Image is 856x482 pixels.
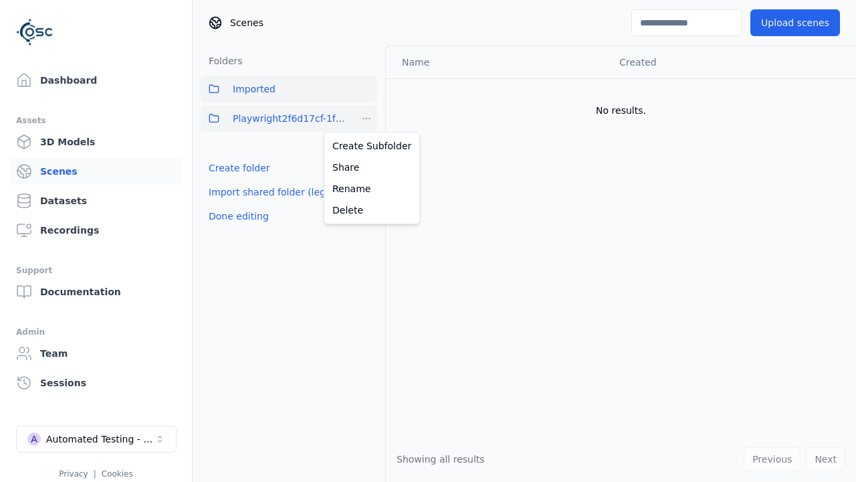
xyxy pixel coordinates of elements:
[327,135,417,157] a: Create Subfolder
[327,199,417,221] a: Delete
[327,178,417,199] a: Rename
[327,157,417,178] a: Share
